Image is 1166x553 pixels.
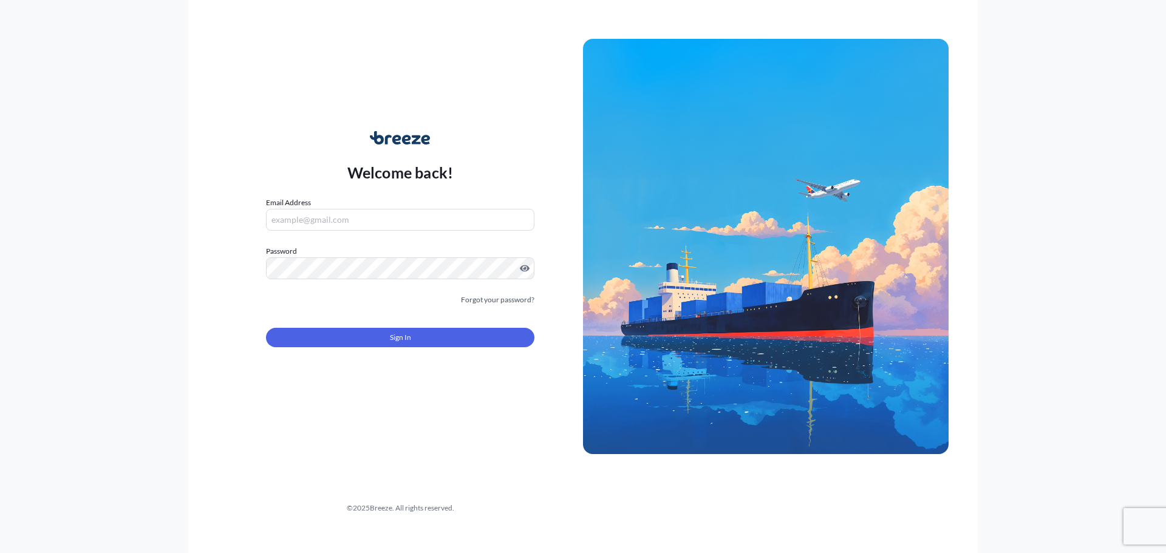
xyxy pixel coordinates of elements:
label: Password [266,245,534,257]
a: Forgot your password? [461,294,534,306]
div: © 2025 Breeze. All rights reserved. [217,502,583,514]
button: Sign In [266,328,534,347]
input: example@gmail.com [266,209,534,231]
img: Ship illustration [583,39,949,454]
label: Email Address [266,197,311,209]
button: Show password [520,263,530,273]
p: Welcome back! [347,163,454,182]
span: Sign In [390,331,411,344]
